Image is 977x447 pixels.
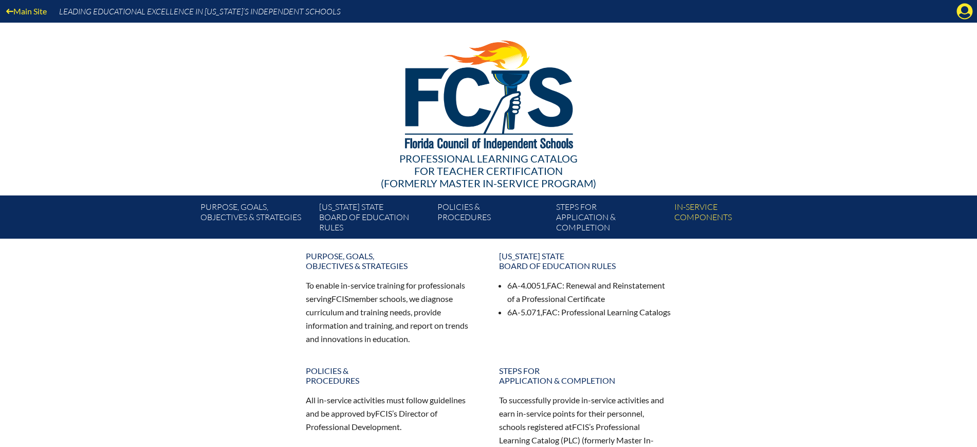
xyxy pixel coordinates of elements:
a: Purpose, goals,objectives & strategies [196,200,315,239]
a: Main Site [2,4,51,18]
span: PLC [563,435,578,445]
span: FCIS [375,408,392,418]
li: 6A-5.071, : Professional Learning Catalogs [507,306,672,319]
span: FAC [542,307,558,317]
a: In-servicecomponents [670,200,788,239]
a: Purpose, goals,objectives & strategies [300,247,485,275]
span: FCIS [572,422,589,432]
a: Policies &Procedures [300,362,485,389]
span: FCIS [331,294,348,303]
svg: Manage Account [956,3,973,20]
span: FAC [547,280,562,290]
div: Professional Learning Catalog (formerly Master In-service Program) [193,152,785,189]
a: Policies &Procedures [433,200,551,239]
p: All in-service activities must follow guidelines and be approved by ’s Director of Professional D... [306,394,478,434]
img: FCISlogo221.eps [382,23,595,163]
li: 6A-4.0051, : Renewal and Reinstatement of a Professional Certificate [507,279,672,306]
a: [US_STATE] StateBoard of Education rules [315,200,433,239]
a: Steps forapplication & completion [552,200,670,239]
span: for Teacher Certification [414,165,563,177]
a: Steps forapplication & completion [493,362,678,389]
a: [US_STATE] StateBoard of Education rules [493,247,678,275]
p: To enable in-service training for professionals serving member schools, we diagnose curriculum an... [306,279,478,345]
